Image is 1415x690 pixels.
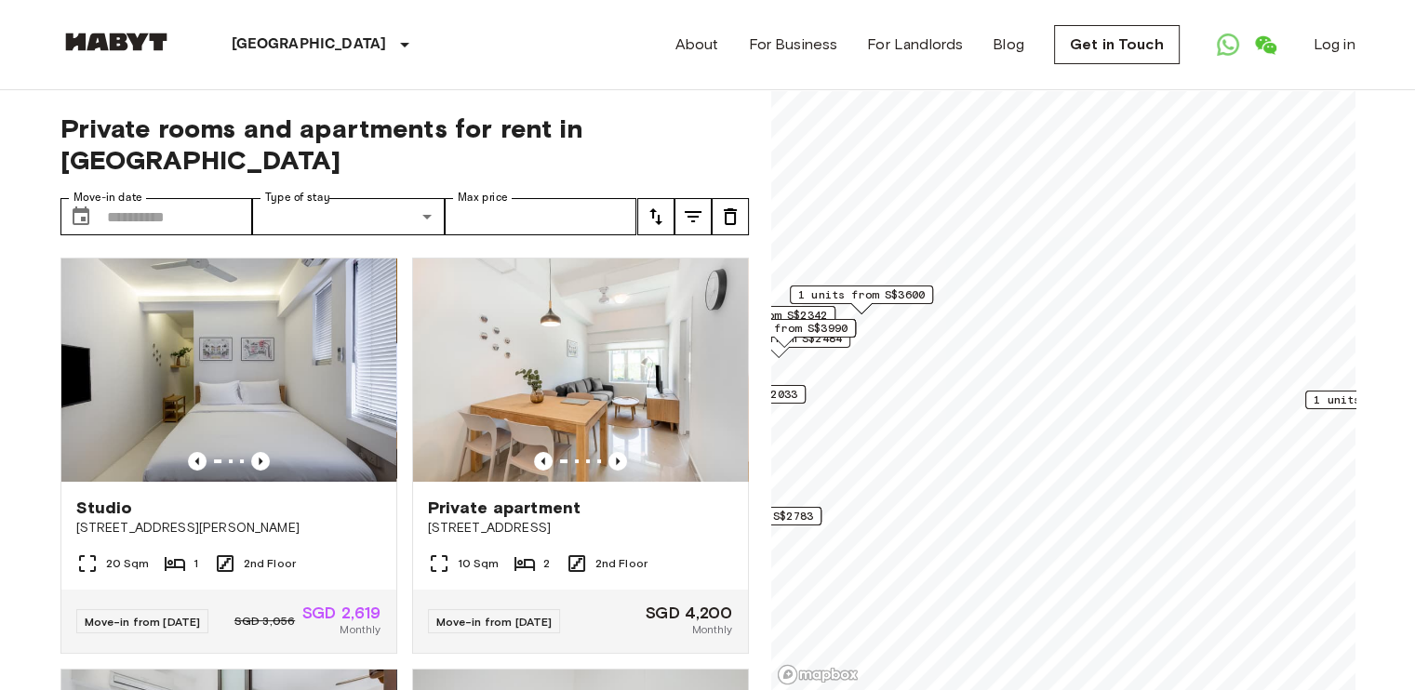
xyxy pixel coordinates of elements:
span: [STREET_ADDRESS][PERSON_NAME] [76,519,381,537]
a: For Landlords [867,33,963,56]
a: Open WhatsApp [1209,26,1247,63]
span: 2 [543,555,550,572]
img: Marketing picture of unit SG-01-054-005-01 [413,259,748,482]
button: Previous image [608,452,627,471]
span: Private apartment [428,497,581,519]
div: Map marker [713,319,856,348]
button: tune [674,198,712,235]
div: Map marker [662,385,806,414]
a: Marketing picture of unit SG-01-054-005-01Previous imagePrevious imagePrivate apartment[STREET_AD... [412,258,749,654]
span: Move-in from [DATE] [436,615,553,629]
span: 20 Sqm [106,555,150,572]
img: Habyt [60,33,172,51]
span: SGD 3,056 [234,613,295,630]
button: Choose date [62,198,100,235]
span: Monthly [691,621,732,638]
a: About [675,33,719,56]
span: Private rooms and apartments for rent in [GEOGRAPHIC_DATA] [60,113,749,176]
div: Map marker [790,285,933,314]
img: Marketing picture of unit SG-01-058-001-01 [61,259,396,482]
span: 1 units from S$3600 [798,286,925,303]
span: 1 [194,555,198,572]
span: 5 units from S$2033 [671,386,797,403]
div: Map marker [678,507,821,536]
label: Move-in date [73,190,142,206]
a: For Business [748,33,837,56]
span: Monthly [340,621,380,638]
a: Mapbox logo [777,664,859,685]
span: 10 Sqm [458,555,500,572]
label: Max price [458,190,508,206]
a: Get in Touch [1054,25,1180,64]
a: Open WeChat [1247,26,1284,63]
span: 2nd Floor [595,555,647,572]
button: Previous image [251,452,270,471]
span: 2 units from S$2342 [701,307,827,324]
span: 1 units from S$3990 [721,320,848,337]
button: Previous image [534,452,553,471]
span: 2nd Floor [244,555,296,572]
a: Blog [993,33,1024,56]
span: SGD 2,619 [302,604,380,621]
span: [STREET_ADDRESS] [428,519,733,537]
span: Studio [76,497,133,519]
a: Marketing picture of unit SG-01-058-001-01Previous imagePrevious imageStudio[STREET_ADDRESS][PERS... [60,258,397,654]
span: Move-in from [DATE] [85,615,201,629]
p: [GEOGRAPHIC_DATA] [232,33,387,56]
label: Type of stay [265,190,330,206]
span: 1 units from S$2783 [687,508,813,524]
a: Log in [1314,33,1355,56]
span: SGD 4,200 [646,604,732,621]
button: Previous image [188,452,207,471]
button: tune [637,198,674,235]
button: tune [712,198,749,235]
